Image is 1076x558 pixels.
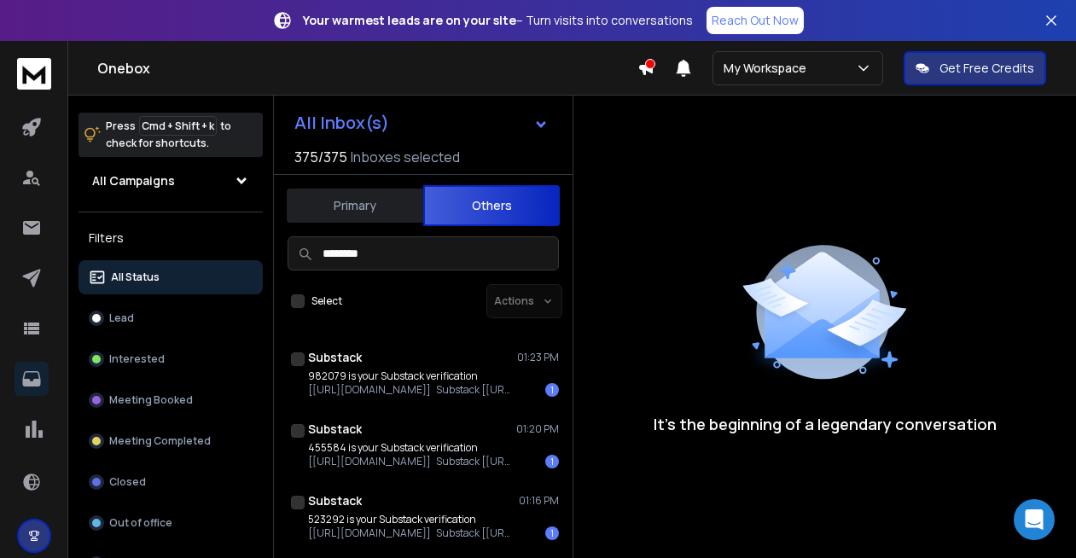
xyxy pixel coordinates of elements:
[308,383,513,397] p: [[URL][DOMAIN_NAME]] Substack [[URL][DOMAIN_NAME]!,w_80,h_80,c_fill,f_auto,q_auto:good,fl_progres...
[111,270,160,284] p: All Status
[308,492,362,509] h1: Substack
[79,260,263,294] button: All Status
[92,172,175,189] h1: All Campaigns
[303,12,693,29] p: – Turn visits into conversations
[17,58,51,90] img: logo
[311,294,342,308] label: Select
[939,60,1034,77] p: Get Free Credits
[79,383,263,417] button: Meeting Booked
[545,455,559,468] div: 1
[79,301,263,335] button: Lead
[707,7,804,34] a: Reach Out Now
[654,412,997,436] p: It’s the beginning of a legendary conversation
[1014,499,1055,540] div: Open Intercom Messenger
[904,51,1046,85] button: Get Free Credits
[516,422,559,436] p: 01:20 PM
[423,185,560,226] button: Others
[308,441,513,455] p: 455584 is your Substack verification
[308,513,513,526] p: 523292 is your Substack verification
[308,526,513,540] p: [[URL][DOMAIN_NAME]] Substack [[URL][DOMAIN_NAME]!,w_80,h_80,c_fill,f_auto,q_auto:good,fl_progres...
[109,393,193,407] p: Meeting Booked
[308,421,362,438] h1: Substack
[281,106,562,140] button: All Inbox(s)
[519,494,559,508] p: 01:16 PM
[79,342,263,376] button: Interested
[109,311,134,325] p: Lead
[109,352,165,366] p: Interested
[545,383,559,397] div: 1
[545,526,559,540] div: 1
[109,475,146,489] p: Closed
[287,187,423,224] button: Primary
[109,516,172,530] p: Out of office
[79,226,263,250] h3: Filters
[303,12,516,28] strong: Your warmest leads are on your site
[109,434,211,448] p: Meeting Completed
[712,12,799,29] p: Reach Out Now
[79,465,263,499] button: Closed
[79,164,263,198] button: All Campaigns
[294,147,347,167] span: 375 / 375
[139,116,217,136] span: Cmd + Shift + k
[517,351,559,364] p: 01:23 PM
[308,369,513,383] p: 982079 is your Substack verification
[351,147,460,167] h3: Inboxes selected
[308,349,362,366] h1: Substack
[106,118,231,152] p: Press to check for shortcuts.
[97,58,637,78] h1: Onebox
[294,114,389,131] h1: All Inbox(s)
[79,424,263,458] button: Meeting Completed
[79,506,263,540] button: Out of office
[308,455,513,468] p: [[URL][DOMAIN_NAME]] Substack [[URL][DOMAIN_NAME]!,w_80,h_80,c_fill,f_auto,q_auto:good,fl_progres...
[724,60,813,77] p: My Workspace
